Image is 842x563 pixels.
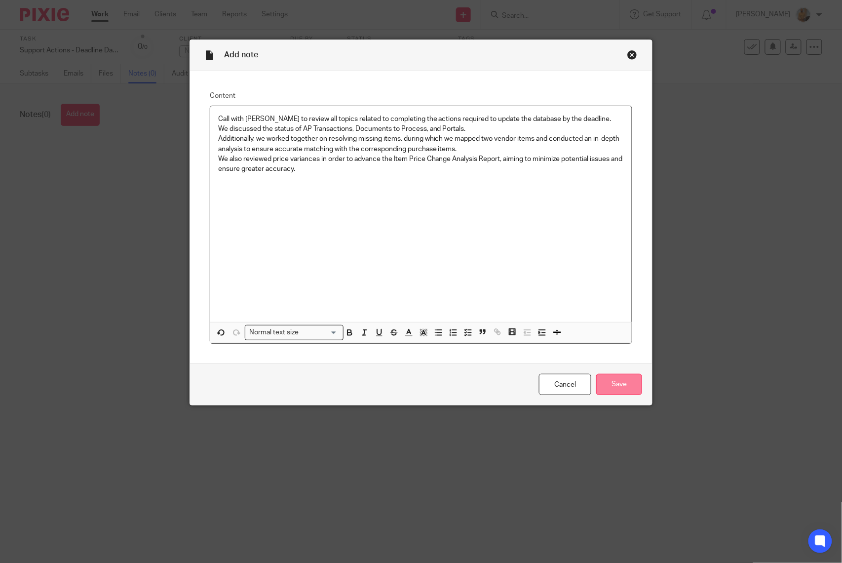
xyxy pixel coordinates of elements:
div: Search for option [245,325,344,340]
div: Close this dialog window [627,50,637,60]
span: Normal text size [247,327,301,338]
p: We also reviewed price variances in order to advance the Item Price Change Analysis Report, aimin... [218,154,624,174]
label: Content [210,91,632,101]
input: Search for option [302,327,338,338]
p: Additionally, we worked together on resolving missing items, during which we mapped two vendor it... [218,134,624,154]
a: Cancel [539,374,591,395]
input: Save [596,374,642,395]
p: Call with [PERSON_NAME] to review all topics related to completing the actions required to update... [218,114,624,134]
span: Add note [224,51,258,59]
